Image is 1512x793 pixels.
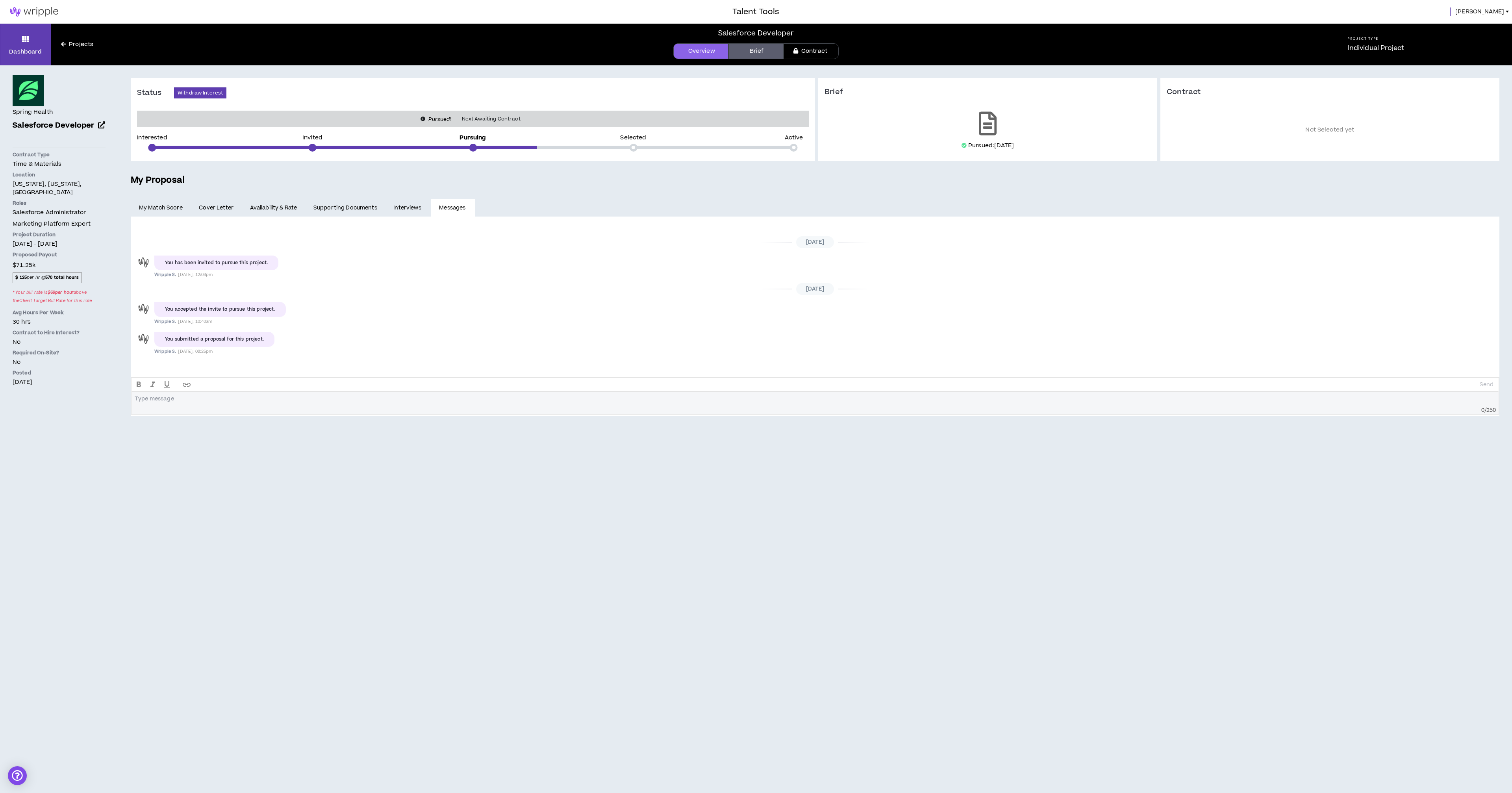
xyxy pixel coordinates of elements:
[728,43,784,59] a: Brief
[13,349,106,356] p: Required On-Site?
[51,40,103,49] a: Projects
[154,319,176,324] span: Wripple S.
[131,174,1499,187] h5: My Proposal
[796,283,834,295] span: [DATE]
[13,171,106,178] p: Location
[13,251,106,258] p: Proposed Payout
[1455,7,1504,16] span: [PERSON_NAME]
[302,135,322,141] p: Invited
[8,766,27,785] div: Open Intercom Messenger
[174,87,226,98] button: Withdraw Interest
[178,348,213,354] span: [DATE], 08:25pm
[718,28,794,39] div: Salesforce Developer
[131,199,191,217] a: My Match Score
[45,274,79,280] strong: 570 total hours
[178,272,213,278] span: [DATE], 12:03pm
[165,259,268,267] div: You has been invited to pursue this project.
[1484,406,1496,414] span: / 250
[13,369,106,376] p: Posted
[460,135,486,141] p: Pursuing
[673,43,728,59] a: Overview
[13,108,53,117] h4: Spring Health
[825,87,1151,97] h3: Brief
[13,378,106,386] p: [DATE]
[13,260,35,271] span: $71.25k
[1347,36,1404,41] h5: Project Type
[160,378,174,391] button: UNDERLINE text
[180,378,194,391] button: create hypertext link
[154,348,176,354] span: Wripple S.
[242,199,305,217] a: Availability & Rate
[132,378,146,391] button: BOLD text
[13,287,106,306] span: * Your bill rate is above the Client Target Bill Rate for this role
[13,151,106,158] p: Contract Type
[13,120,94,131] span: Salesforce Developer
[154,272,176,278] span: Wripple S.
[13,180,106,196] p: [US_STATE], [US_STATE], [GEOGRAPHIC_DATA]
[1480,381,1493,388] p: Send
[1477,379,1497,390] button: Send
[457,115,525,123] span: Next Awaiting Contract
[165,306,275,313] div: You accepted the invite to pursue this project.
[1347,43,1404,53] p: Individual Project
[620,135,646,141] p: Selected
[13,338,106,346] p: No
[48,289,74,295] strong: $ 69 per hour
[1481,406,1484,414] span: 0
[385,199,431,217] a: Interviews
[1167,87,1493,97] h3: Contract
[784,43,839,59] a: Contract
[305,199,385,217] a: Supporting Documents
[9,48,42,56] p: Dashboard
[137,88,174,98] h3: Status
[796,236,834,248] span: [DATE]
[137,332,150,346] div: Wripple S.
[13,318,106,326] p: 30 hrs
[13,358,106,366] p: No
[137,135,167,141] p: Interested
[785,135,803,141] p: Active
[1167,109,1493,152] p: Not Selected yet
[968,142,1014,150] p: Pursued: [DATE]
[13,220,91,228] span: Marketing Platform Expert
[13,272,82,283] span: per hr @
[13,231,106,238] p: Project Duration
[137,302,150,316] div: Wripple S.
[13,329,106,336] p: Contract to Hire Interest?
[428,116,451,123] i: Pursued!
[137,256,150,269] div: Wripple S.
[13,200,106,207] p: Roles
[431,199,476,217] a: Messages
[165,336,264,343] div: You submitted a proposal for this project.
[13,309,106,316] p: Avg Hours Per Week
[13,120,106,132] a: Salesforce Developer
[13,208,86,217] span: Salesforce Administrator
[178,319,212,324] span: [DATE], 10:40am
[146,378,160,391] button: ITALIC text
[13,240,106,248] p: [DATE] - [DATE]
[13,160,106,168] p: Time & Materials
[199,204,233,212] span: Cover Letter
[732,6,779,18] h3: Talent Tools
[15,274,27,280] strong: $ 125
